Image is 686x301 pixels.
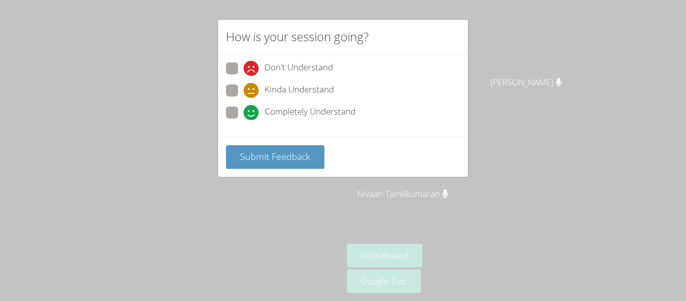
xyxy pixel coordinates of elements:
[265,83,334,98] span: Kinda Understand
[226,145,324,169] button: Submit Feedback
[240,150,310,162] span: Submit Feedback
[265,61,333,76] span: Don't Understand
[265,105,356,120] span: Completely Understand
[226,28,369,46] h2: How is your session going?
